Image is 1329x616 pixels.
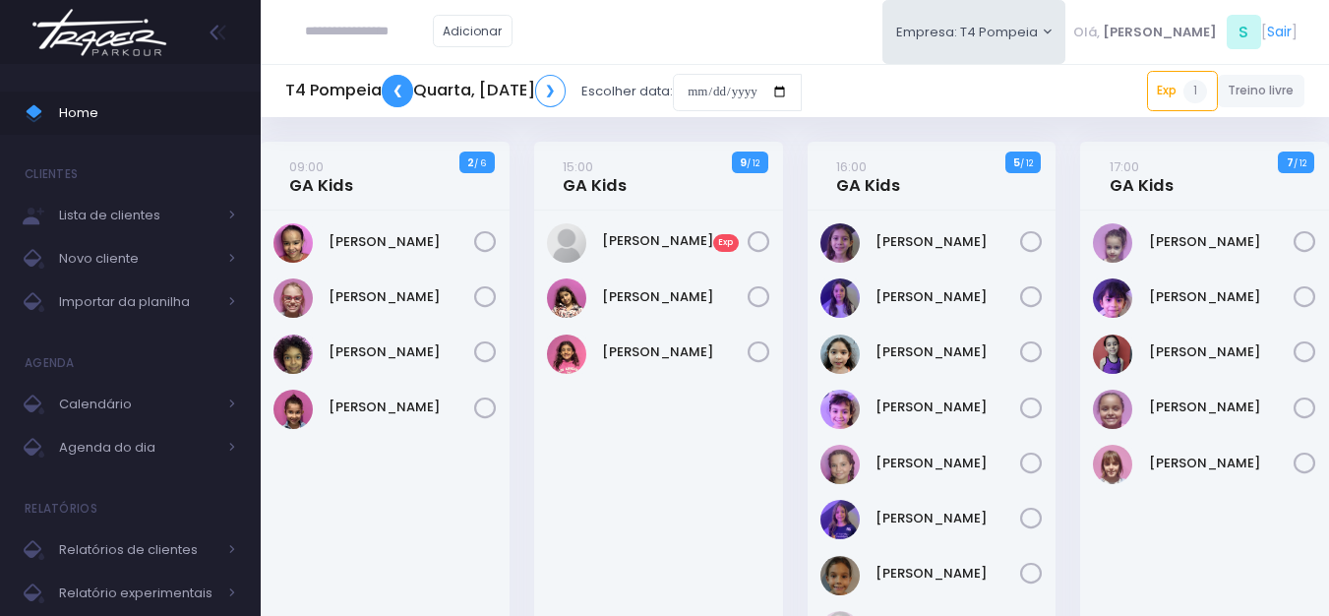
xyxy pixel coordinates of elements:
div: Escolher data: [285,69,802,114]
h4: Clientes [25,154,78,194]
a: 17:00GA Kids [1110,156,1174,196]
small: 09:00 [289,157,324,176]
a: Sair [1267,22,1292,42]
span: Lista de clientes [59,203,216,228]
a: 16:00GA Kids [836,156,900,196]
a: [PERSON_NAME] [1149,398,1295,417]
small: 15:00 [563,157,593,176]
span: Home [59,100,236,126]
img: Lara Mori Villela [547,223,586,263]
img: Lia Widman [820,278,860,318]
a: [PERSON_NAME] [602,287,748,307]
a: [PERSON_NAME] [876,232,1021,252]
img: Júlia Barbosa [273,223,313,263]
a: 15:00GA Kids [563,156,627,196]
img: Luisa Yen Muller [820,335,860,374]
a: [PERSON_NAME] [329,287,474,307]
img: Nina Loureiro Andrusyszyn [820,390,860,429]
strong: 9 [740,154,747,170]
span: Relatório experimentais [59,581,216,606]
small: 16:00 [836,157,867,176]
h4: Agenda [25,343,75,383]
a: [PERSON_NAME] [329,342,474,362]
small: / 12 [747,157,759,169]
img: Isabela dela plata souza [1093,278,1132,318]
small: 17:00 [1110,157,1139,176]
strong: 5 [1013,154,1020,170]
img: Manuela Mattosinho Sfeir [1093,335,1132,374]
a: [PERSON_NAME] [1149,454,1295,473]
a: [PERSON_NAME] [602,342,748,362]
span: S [1227,15,1261,49]
a: ❮ [382,75,413,107]
a: [PERSON_NAME] [876,398,1021,417]
img: Luiza Braz [547,278,586,318]
small: / 6 [474,157,486,169]
img: Sofia Ramos Roman Torres [820,556,860,595]
img: Rosa Widman [820,500,860,539]
a: [PERSON_NAME] [1149,342,1295,362]
a: [PERSON_NAME] [329,398,474,417]
span: Novo cliente [59,246,216,272]
img: Paolla Guerreiro [820,445,860,484]
small: / 12 [1020,157,1033,169]
span: Exp [713,234,739,252]
small: / 12 [1294,157,1306,169]
div: [ ] [1065,10,1304,54]
a: [PERSON_NAME] [876,342,1021,362]
img: Maria Orpheu [547,335,586,374]
img: Maria Eduarda Nogueira Missao [1093,390,1132,429]
img: Paola baldin Barreto Armentano [273,278,313,318]
span: 1 [1183,80,1207,103]
strong: 7 [1287,154,1294,170]
a: 09:00GA Kids [289,156,353,196]
img: Antonella Zappa Marques [820,223,860,263]
a: [PERSON_NAME] [329,232,474,252]
span: Calendário [59,392,216,417]
span: Olá, [1073,23,1100,42]
img: STELLA ARAUJO LAGUNA [273,390,313,429]
a: ❯ [535,75,567,107]
img: Priscila Vanzolini [273,335,313,374]
a: Adicionar [433,15,513,47]
a: [PERSON_NAME] [876,454,1021,473]
a: [PERSON_NAME]Exp [602,231,748,251]
span: Relatórios de clientes [59,537,216,563]
span: Importar da planilha [59,289,216,315]
span: Agenda do dia [59,435,216,461]
img: Catarina Miranda [1093,223,1132,263]
h4: Relatórios [25,489,97,528]
strong: 2 [467,154,474,170]
a: Treino livre [1218,75,1305,107]
a: [PERSON_NAME] [1149,287,1295,307]
a: [PERSON_NAME] [1149,232,1295,252]
a: Exp1 [1147,71,1218,110]
h5: T4 Pompeia Quarta, [DATE] [285,75,566,107]
a: [PERSON_NAME] [876,287,1021,307]
img: Maria Fernanda Barros Zanaroli Guerra [1093,445,1132,484]
a: [PERSON_NAME] [876,564,1021,584]
a: [PERSON_NAME] [876,509,1021,528]
span: [PERSON_NAME] [1103,23,1217,42]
